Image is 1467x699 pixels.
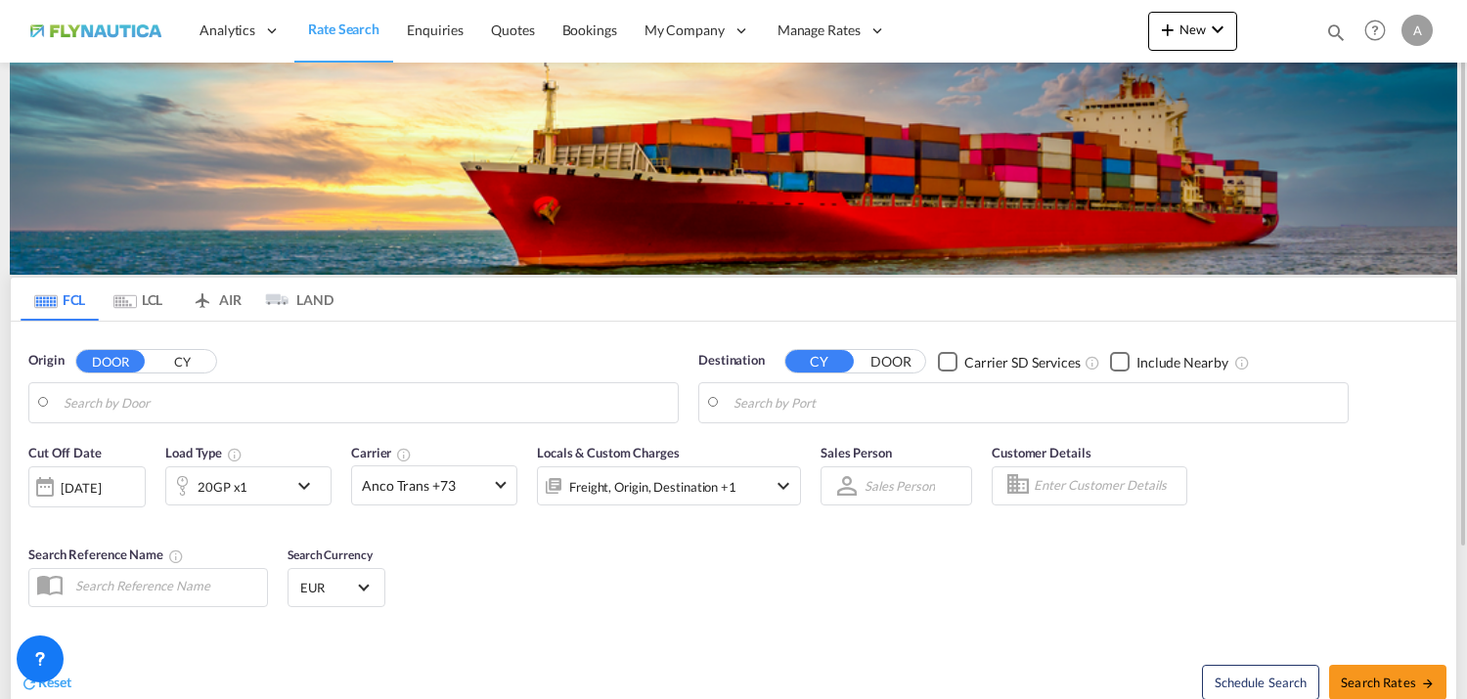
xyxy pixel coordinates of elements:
[857,351,925,373] button: DOOR
[1421,677,1435,690] md-icon: icon-arrow-right
[198,473,247,501] div: 20GP x1
[300,579,355,596] span: EUR
[99,278,177,321] md-tab-item: LCL
[76,350,145,372] button: DOOR
[61,479,101,497] div: [DATE]
[645,21,725,40] span: My Company
[1401,15,1433,46] div: A
[1034,471,1180,501] input: Enter Customer Details
[191,288,214,303] md-icon: icon-airplane
[992,445,1090,460] span: Customer Details
[38,674,71,690] span: Reset
[362,476,489,496] span: Anco Trans +73
[10,63,1457,275] img: LCL+%26+FCL+BACKGROUND.png
[407,22,464,38] span: Enquiries
[964,353,1081,372] div: Carrier SD Services
[168,548,184,564] md-icon: Your search will be saved by the below given name
[21,673,71,694] div: icon-refreshReset
[1234,355,1250,371] md-icon: Unchecked: Ignores neighbouring ports when fetching rates.Checked : Includes neighbouring ports w...
[28,504,43,531] md-datepicker: Select
[351,445,412,460] span: Carrier
[200,21,255,40] span: Analytics
[1358,14,1392,47] span: Help
[165,445,243,460] span: Load Type
[1156,18,1179,41] md-icon: icon-plus 400-fg
[778,21,861,40] span: Manage Rates
[1148,12,1237,51] button: icon-plus 400-fgNewicon-chevron-down
[569,473,736,501] div: Freight Origin Destination Factory Stuffing
[1085,355,1100,371] md-icon: Unchecked: Search for CY (Container Yard) services for all selected carriers.Checked : Search for...
[21,278,333,321] md-pagination-wrapper: Use the left and right arrow keys to navigate between tabs
[288,547,373,562] span: Search Currency
[1206,18,1229,41] md-icon: icon-chevron-down
[938,351,1081,371] md-checkbox: Checkbox No Ink
[821,445,892,460] span: Sales Person
[1325,22,1347,43] md-icon: icon-magnify
[165,466,332,505] div: 20GP x1icon-chevron-down
[562,22,617,38] span: Bookings
[1136,353,1228,372] div: Include Nearby
[227,447,243,462] md-icon: icon-information-outline
[28,546,184,562] span: Search Reference Name
[292,474,326,498] md-icon: icon-chevron-down
[1358,14,1401,49] div: Help
[491,22,534,38] span: Quotes
[29,9,161,53] img: 9ba71a70730211f0938d81abc5cb9893.png
[537,445,680,460] span: Locals & Custom Charges
[733,388,1338,417] input: Search by Port
[698,351,765,371] span: Destination
[21,278,99,321] md-tab-item: FCL
[863,471,937,500] md-select: Sales Person
[28,351,64,371] span: Origin
[396,447,412,462] md-icon: The selected Trucker/Carrierwill be displayed in the rate results If the rates are from another f...
[772,474,795,498] md-icon: icon-chevron-down
[1110,351,1228,371] md-checkbox: Checkbox No Ink
[537,466,801,505] div: Freight Origin Destination Factory Stuffingicon-chevron-down
[1341,675,1435,690] span: Search Rates
[298,573,375,601] md-select: Select Currency: € EUREuro
[1156,22,1229,37] span: New
[148,351,216,373] button: CY
[28,466,146,507] div: [DATE]
[177,278,255,321] md-tab-item: AIR
[21,675,38,692] md-icon: icon-refresh
[66,571,267,600] input: Search Reference Name
[255,278,333,321] md-tab-item: LAND
[785,350,854,372] button: CY
[28,445,102,460] span: Cut Off Date
[1325,22,1347,51] div: icon-magnify
[64,388,668,417] input: Search by Door
[308,21,379,37] span: Rate Search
